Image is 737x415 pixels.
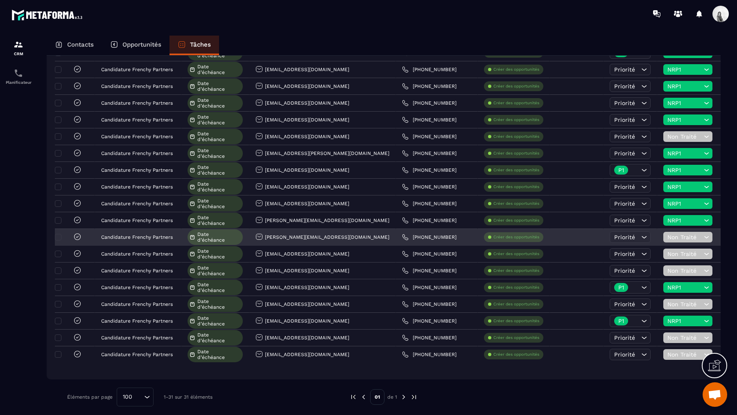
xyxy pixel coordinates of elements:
[2,62,35,91] a: schedulerschedulerPlanificateur
[493,100,539,106] p: Créer des opportunités
[197,181,241,193] span: Date d’échéance
[493,318,539,324] p: Créer des opportunités
[197,298,241,310] span: Date d’échéance
[101,167,173,173] p: Candidature Frenchy Partners
[120,393,135,402] span: 100
[402,351,457,358] a: [PHONE_NUMBER]
[101,251,173,257] p: Candidature Frenchy Partners
[618,285,624,290] p: P1
[197,282,241,293] span: Date d’échéance
[101,234,173,240] p: Candidature Frenchy Partners
[67,394,113,400] p: Éléments par page
[667,217,702,224] span: NRP1
[2,80,35,85] p: Planificateur
[667,184,702,190] span: NRP1
[197,265,241,276] span: Date d’échéance
[370,389,384,405] p: 01
[493,268,539,274] p: Créer des opportunités
[197,215,241,226] span: Date d’échéance
[197,231,241,243] span: Date d’échéance
[101,335,173,341] p: Candidature Frenchy Partners
[614,251,635,257] span: Priorité
[614,334,635,341] span: Priorité
[197,148,241,159] span: Date d’échéance
[667,251,702,257] span: Non Traité
[197,64,241,75] span: Date d’échéance
[667,334,702,341] span: Non Traité
[197,97,241,109] span: Date d’échéance
[101,285,173,290] p: Candidature Frenchy Partners
[614,133,635,140] span: Priorité
[493,67,539,72] p: Créer des opportunités
[197,131,241,142] span: Date d’échéance
[667,318,702,324] span: NRP1
[667,133,702,140] span: Non Traité
[667,100,702,106] span: NRP1
[703,382,727,407] div: Ouvrir le chat
[402,200,457,207] a: [PHONE_NUMBER]
[197,349,241,360] span: Date d’échéance
[614,200,635,207] span: Priorité
[614,351,635,358] span: Priorité
[667,150,702,157] span: NRP1
[360,393,367,401] img: prev
[47,36,102,55] a: Contacts
[667,117,702,123] span: NRP1
[197,332,241,343] span: Date d’échéance
[14,40,23,49] img: formation
[101,352,173,357] p: Candidature Frenchy Partners
[135,393,142,402] input: Search for option
[2,52,35,56] p: CRM
[117,388,154,406] div: Search for option
[614,117,635,123] span: Priorité
[101,150,173,156] p: Candidature Frenchy Partners
[614,83,635,90] span: Priorité
[667,200,702,207] span: NRP1
[402,284,457,291] a: [PHONE_NUMBER]
[197,164,241,176] span: Date d’échéance
[101,117,173,123] p: Candidature Frenchy Partners
[493,134,539,139] p: Créer des opportunités
[667,301,702,307] span: Non Traité
[618,167,624,173] p: P1
[101,301,173,307] p: Candidature Frenchy Partners
[493,234,539,240] p: Créer des opportunités
[350,393,357,401] img: prev
[667,284,702,291] span: NRP1
[387,394,397,400] p: de 1
[402,133,457,140] a: [PHONE_NUMBER]
[614,217,635,224] span: Priorité
[614,150,635,157] span: Priorité
[614,100,635,106] span: Priorité
[618,318,624,324] p: P1
[614,267,635,274] span: Priorité
[402,184,457,190] a: [PHONE_NUMBER]
[101,318,173,324] p: Candidature Frenchy Partners
[11,7,85,22] img: logo
[667,66,702,73] span: NRP1
[101,268,173,274] p: Candidature Frenchy Partners
[493,201,539,206] p: Créer des opportunités
[102,36,170,55] a: Opportunités
[190,41,211,48] p: Tâches
[122,41,161,48] p: Opportunités
[164,394,213,400] p: 1-31 sur 31 éléments
[402,100,457,106] a: [PHONE_NUMBER]
[197,198,241,209] span: Date d’échéance
[493,184,539,190] p: Créer des opportunités
[197,315,241,327] span: Date d’échéance
[101,67,173,72] p: Candidature Frenchy Partners
[2,34,35,62] a: formationformationCRM
[493,251,539,257] p: Créer des opportunités
[493,301,539,307] p: Créer des opportunités
[197,248,241,260] span: Date d’échéance
[667,167,702,173] span: NRP1
[14,68,23,78] img: scheduler
[410,393,418,401] img: next
[493,335,539,341] p: Créer des opportunités
[614,234,635,240] span: Priorité
[493,83,539,89] p: Créer des opportunités
[618,50,624,56] p: P1
[67,41,94,48] p: Contacts
[402,117,457,123] a: [PHONE_NUMBER]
